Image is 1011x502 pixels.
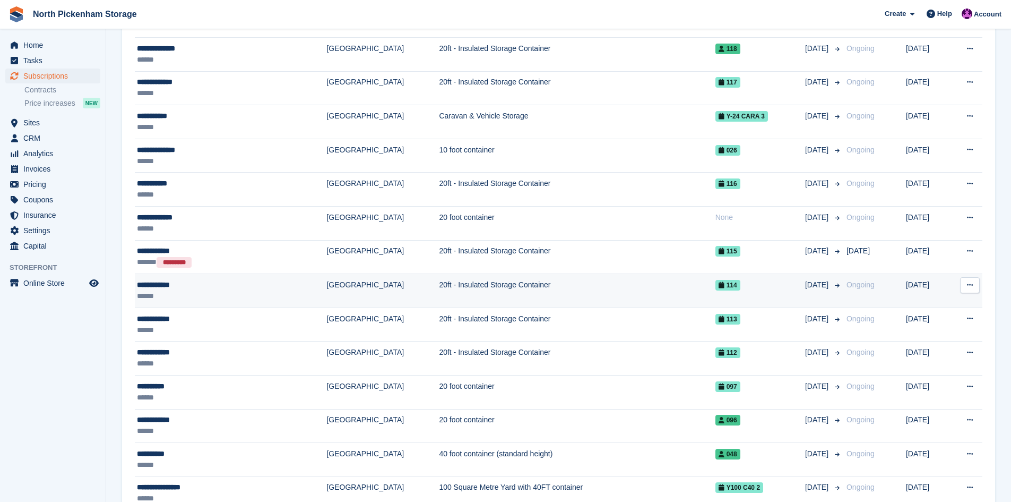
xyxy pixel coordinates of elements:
[5,192,100,207] a: menu
[5,223,100,238] a: menu
[805,347,831,358] span: [DATE]
[846,44,875,53] span: Ongoing
[5,276,100,291] a: menu
[5,177,100,192] a: menu
[439,409,715,443] td: 20 foot container
[715,246,740,257] span: 115
[326,105,439,139] td: [GEOGRAPHIC_DATA]
[962,8,972,19] img: James Gulliver
[5,146,100,161] a: menu
[326,342,439,376] td: [GEOGRAPHIC_DATA]
[846,382,875,390] span: Ongoing
[805,414,831,426] span: [DATE]
[326,173,439,207] td: [GEOGRAPHIC_DATA]
[906,240,950,274] td: [DATE]
[906,342,950,376] td: [DATE]
[715,212,805,223] div: None
[5,208,100,223] a: menu
[326,443,439,477] td: [GEOGRAPHIC_DATA]
[326,37,439,71] td: [GEOGRAPHIC_DATA]
[906,308,950,342] td: [DATE]
[715,178,740,189] span: 116
[906,206,950,240] td: [DATE]
[29,5,141,23] a: North Pickenham Storage
[326,308,439,342] td: [GEOGRAPHIC_DATA]
[846,146,875,154] span: Ongoing
[23,223,87,238] span: Settings
[805,482,831,493] span: [DATE]
[5,239,100,253] a: menu
[846,280,875,289] span: Ongoing
[23,69,87,83] span: Subscriptions
[805,144,831,156] span: [DATE]
[8,6,24,22] img: stora-icon-8386f47178a22dfd0bd8f6a31ec36ba5ce8667c1dd55bd0f319d3a0aa187defe.svg
[846,483,875,491] span: Ongoing
[906,105,950,139] td: [DATE]
[846,112,875,120] span: Ongoing
[23,192,87,207] span: Coupons
[23,161,87,176] span: Invoices
[439,342,715,376] td: 20ft - Insulated Storage Container
[846,348,875,356] span: Ongoing
[846,179,875,188] span: Ongoing
[439,206,715,240] td: 20 foot container
[24,98,75,108] span: Price increases
[439,443,715,477] td: 40 foot container (standard height)
[326,409,439,443] td: [GEOGRAPHIC_DATA]
[24,97,100,109] a: Price increases NEW
[23,146,87,161] span: Analytics
[439,375,715,409] td: 20 foot container
[439,274,715,308] td: 20ft - Insulated Storage Container
[805,381,831,392] span: [DATE]
[846,449,875,458] span: Ongoing
[805,43,831,54] span: [DATE]
[439,139,715,173] td: 10 foot container
[906,37,950,71] td: [DATE]
[5,115,100,130] a: menu
[88,277,100,290] a: Preview store
[906,139,950,173] td: [DATE]
[715,145,740,156] span: 026
[326,71,439,105] td: [GEOGRAPHIC_DATA]
[23,115,87,130] span: Sites
[439,240,715,274] td: 20ft - Insulated Storage Container
[715,381,740,392] span: 097
[5,69,100,83] a: menu
[326,240,439,274] td: [GEOGRAPHIC_DATA]
[23,177,87,192] span: Pricing
[906,443,950,477] td: [DATE]
[846,314,875,323] span: Ongoing
[715,347,740,358] span: 112
[23,53,87,68] span: Tasks
[23,38,87,53] span: Home
[885,8,906,19] span: Create
[805,178,831,189] span: [DATE]
[937,8,952,19] span: Help
[5,161,100,176] a: menu
[83,98,100,108] div: NEW
[715,314,740,325] span: 113
[5,53,100,68] a: menu
[439,71,715,105] td: 20ft - Insulated Storage Container
[715,44,740,54] span: 118
[805,212,831,223] span: [DATE]
[715,415,740,426] span: 096
[906,173,950,207] td: [DATE]
[846,78,875,86] span: Ongoing
[326,206,439,240] td: [GEOGRAPHIC_DATA]
[846,213,875,222] span: Ongoing
[715,280,740,291] span: 114
[906,375,950,409] td: [DATE]
[24,85,100,95] a: Contracts
[715,482,763,493] span: Y100 c40 2
[805,76,831,88] span: [DATE]
[23,208,87,223] span: Insurance
[906,409,950,443] td: [DATE]
[439,173,715,207] td: 20ft - Insulated Storage Container
[846,415,875,424] span: Ongoing
[906,274,950,308] td: [DATE]
[439,105,715,139] td: Caravan & Vehicle Storage
[439,37,715,71] td: 20ft - Insulated Storage Container
[805,245,831,257] span: [DATE]
[23,239,87,253] span: Capital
